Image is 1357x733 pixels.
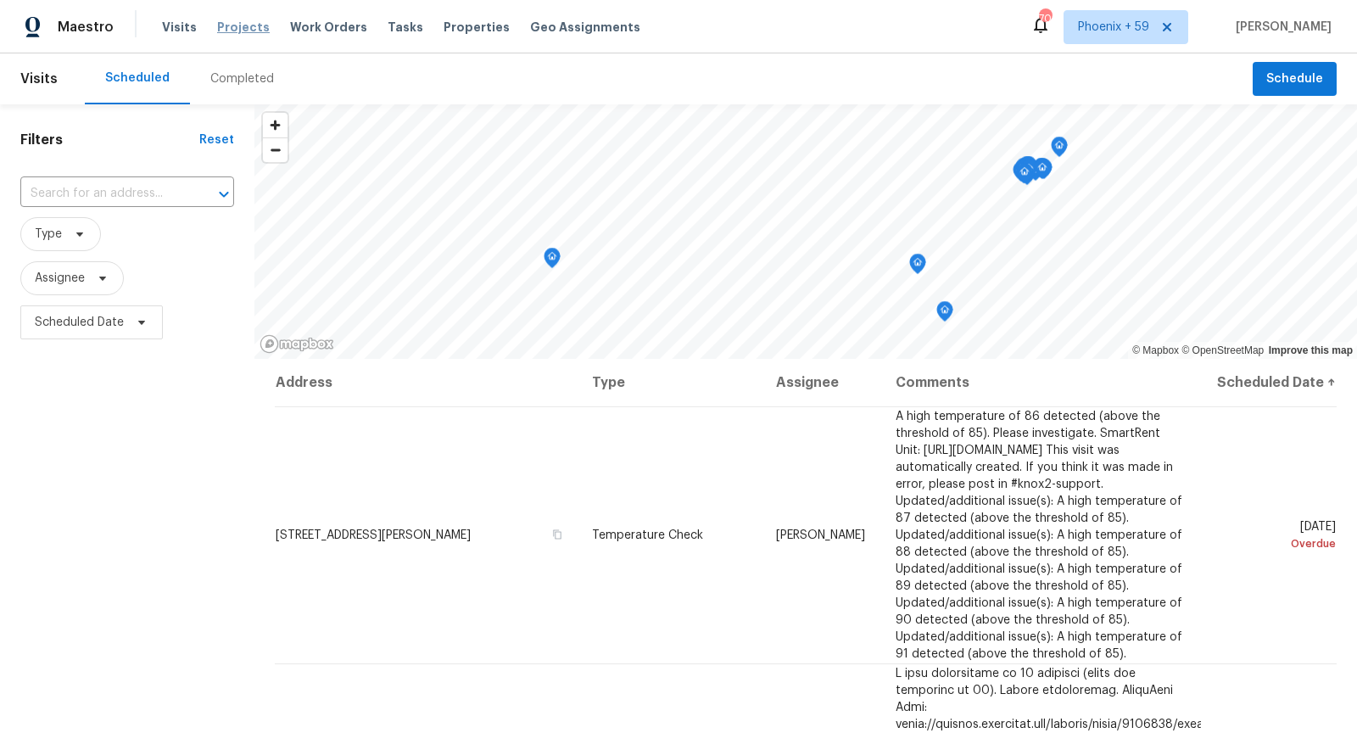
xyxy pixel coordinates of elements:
div: Map marker [909,254,926,280]
th: Comments [882,359,1201,406]
div: Map marker [1015,158,1032,184]
span: [STREET_ADDRESS][PERSON_NAME] [276,529,471,541]
span: [PERSON_NAME] [1229,19,1332,36]
span: A high temperature of 86 detected (above the threshold of 85). Please investigate. SmartRent Unit... [896,411,1182,660]
span: Temperature Check [592,529,703,541]
button: Copy Address [550,527,565,542]
span: Maestro [58,19,114,36]
div: Reset [199,131,234,148]
button: Schedule [1253,62,1337,97]
th: Type [578,359,762,406]
div: Scheduled [105,70,170,87]
div: 708 [1039,10,1051,27]
span: Scheduled Date [35,314,124,331]
span: Visits [162,19,197,36]
div: Overdue [1214,535,1336,552]
div: Map marker [1034,159,1051,185]
div: Map marker [1020,156,1037,182]
a: Mapbox homepage [260,334,334,354]
div: Completed [210,70,274,87]
div: Map marker [1016,163,1033,189]
span: Geo Assignments [530,19,640,36]
div: Map marker [1013,161,1030,187]
div: Map marker [1020,159,1037,186]
span: Assignee [35,270,85,287]
a: Mapbox [1132,344,1179,356]
span: [DATE] [1214,521,1336,552]
a: OpenStreetMap [1181,344,1264,356]
canvas: Map [254,104,1357,359]
div: Map marker [1033,158,1050,184]
span: Schedule [1266,69,1323,90]
span: Work Orders [290,19,367,36]
div: Map marker [1019,156,1036,182]
span: Tasks [388,21,423,33]
span: Phoenix + 59 [1078,19,1149,36]
input: Search for an address... [20,181,187,207]
span: Zoom out [263,138,288,162]
button: Zoom out [263,137,288,162]
div: Map marker [1051,137,1068,163]
div: Map marker [936,301,953,327]
th: Assignee [762,359,881,406]
th: Address [275,359,578,406]
span: [PERSON_NAME] [776,529,865,541]
span: Type [35,226,62,243]
button: Zoom in [263,113,288,137]
a: Improve this map [1269,344,1353,356]
div: Map marker [544,248,561,274]
h1: Filters [20,131,199,148]
span: Projects [217,19,270,36]
span: Properties [444,19,510,36]
span: Visits [20,60,58,98]
button: Open [212,182,236,206]
th: Scheduled Date ↑ [1200,359,1337,406]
